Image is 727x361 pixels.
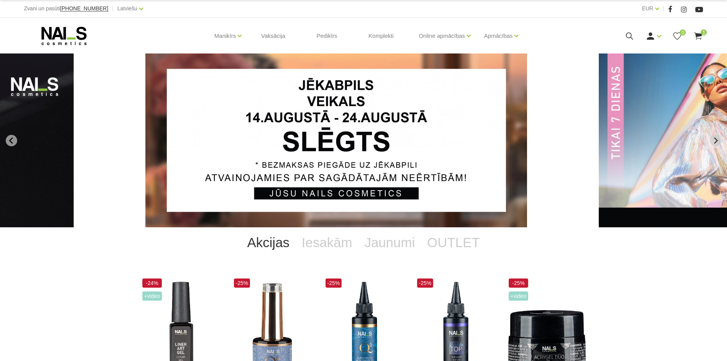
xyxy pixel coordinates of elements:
[417,278,434,288] span: -25%
[234,278,250,288] span: -25%
[214,21,236,51] a: Manikīrs
[693,31,703,41] a: 1
[142,291,162,301] span: +Video
[363,18,400,54] a: Komplekti
[509,278,529,288] span: -25%
[419,21,465,51] a: Online apmācības
[326,278,342,288] span: -25%
[680,29,686,36] span: 0
[118,4,137,13] a: Latviešu
[112,4,114,13] span: |
[241,227,296,258] a: Akcijas
[142,278,162,288] span: -24%
[60,5,108,11] span: [PHONE_NUMBER]
[60,6,108,11] a: [PHONE_NUMBER]
[672,31,682,41] a: 0
[296,227,358,258] a: Iesakām
[421,227,486,258] a: OUTLET
[484,21,513,51] a: Apmācības
[663,4,664,13] span: |
[6,135,17,146] button: Go to last slide
[24,4,108,13] div: Zvani un pasūti
[701,29,707,36] span: 1
[310,18,343,54] a: Pedikīrs
[145,53,582,227] li: 1 of 12
[509,291,529,301] span: +Video
[710,135,721,146] button: Next slide
[358,227,421,258] a: Jaunumi
[255,18,291,54] a: Vaksācija
[642,4,653,13] a: EUR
